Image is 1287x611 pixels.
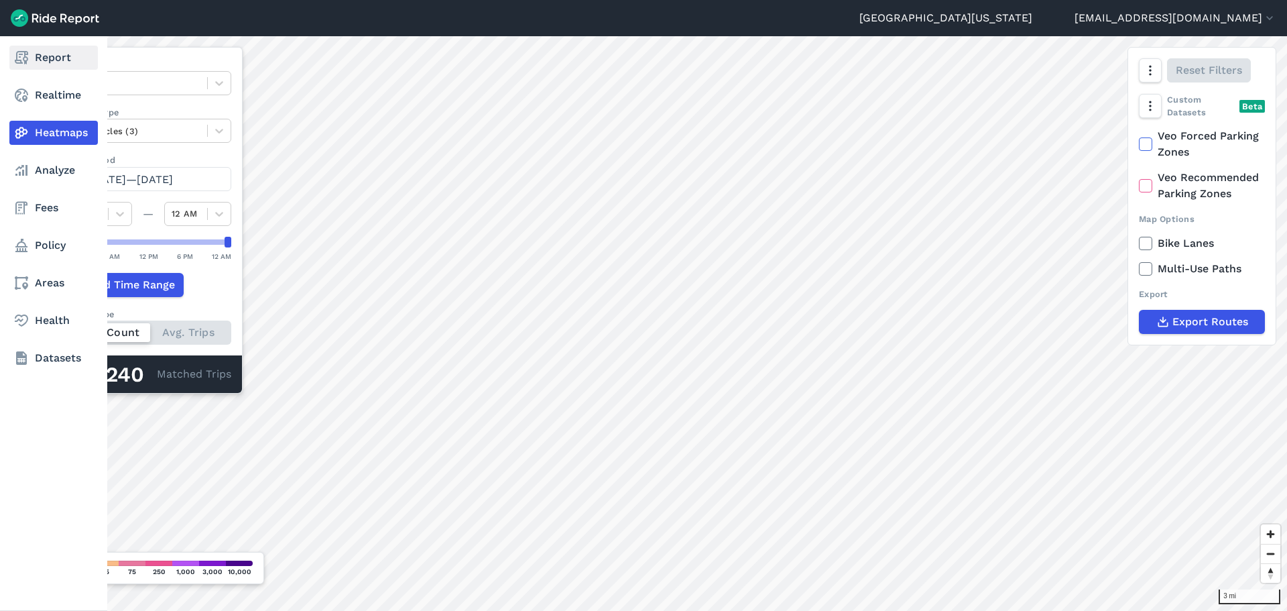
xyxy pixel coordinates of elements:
[139,250,158,262] div: 12 PM
[9,121,98,145] a: Heatmaps
[90,277,175,293] span: Add Time Range
[9,158,98,182] a: Analyze
[1139,288,1265,300] div: Export
[1139,261,1265,277] label: Multi-Use Paths
[1075,10,1276,26] button: [EMAIL_ADDRESS][DOMAIN_NAME]
[1261,563,1280,583] button: Reset bearing to north
[65,366,157,384] div: 100,240
[1139,93,1265,119] div: Custom Datasets
[65,167,231,191] button: [DATE]—[DATE]
[1139,213,1265,225] div: Map Options
[9,196,98,220] a: Fees
[1139,170,1265,202] label: Veo Recommended Parking Zones
[65,154,231,166] label: Data Period
[132,206,164,222] div: —
[65,106,231,119] label: Vehicle Type
[9,46,98,70] a: Report
[65,273,184,297] button: Add Time Range
[65,58,231,71] label: Data Type
[1172,314,1248,330] span: Export Routes
[54,355,242,393] div: Matched Trips
[103,250,120,262] div: 6 AM
[1139,310,1265,334] button: Export Routes
[1176,62,1242,78] span: Reset Filters
[1139,235,1265,252] label: Bike Lanes
[65,308,231,321] div: Count Type
[9,233,98,258] a: Policy
[9,346,98,370] a: Datasets
[212,250,231,262] div: 12 AM
[1261,524,1280,544] button: Zoom in
[1219,590,1280,604] div: 3 mi
[43,36,1287,611] canvas: Map
[90,173,173,186] span: [DATE]—[DATE]
[1239,100,1265,113] div: Beta
[9,271,98,295] a: Areas
[1261,544,1280,563] button: Zoom out
[1139,128,1265,160] label: Veo Forced Parking Zones
[177,250,193,262] div: 6 PM
[859,10,1032,26] a: [GEOGRAPHIC_DATA][US_STATE]
[9,83,98,107] a: Realtime
[9,309,98,333] a: Health
[11,9,99,27] img: Ride Report
[1167,58,1251,82] button: Reset Filters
